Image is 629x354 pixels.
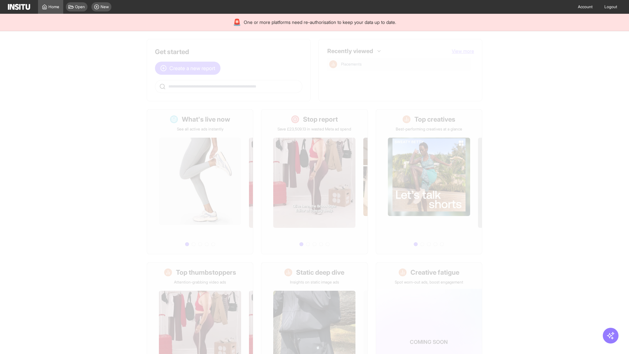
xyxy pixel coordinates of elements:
span: One or more platforms need re-authorisation to keep your data up to date. [244,19,396,26]
span: Open [75,4,85,10]
span: Home [48,4,59,10]
div: 🚨 [233,18,241,27]
img: Logo [8,4,30,10]
span: New [101,4,109,10]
